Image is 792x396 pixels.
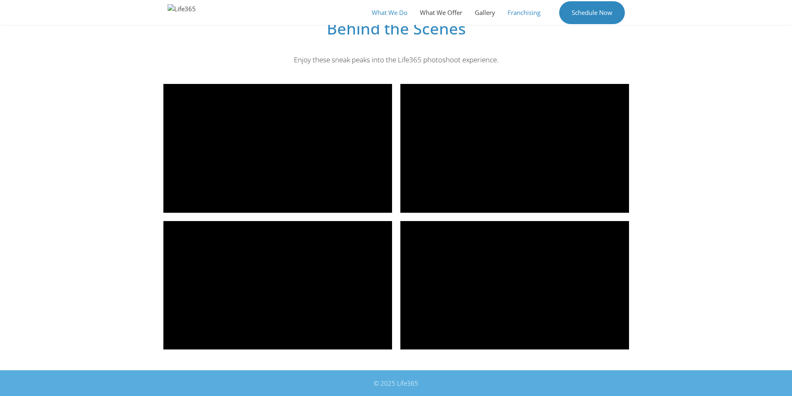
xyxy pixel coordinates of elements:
[327,17,466,39] span: Behind the Scenes
[400,221,629,349] iframe: vimeo Video Player
[163,84,392,212] iframe: vimeo Video Player
[559,1,625,24] a: Schedule Now
[168,379,625,388] div: © 2025 Life365
[400,84,629,212] iframe: vimeo Video Player
[163,221,392,349] iframe: vimeo Video Player
[294,55,498,64] span: Enjoy these sneak peaks into the Life365 photoshoot experience.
